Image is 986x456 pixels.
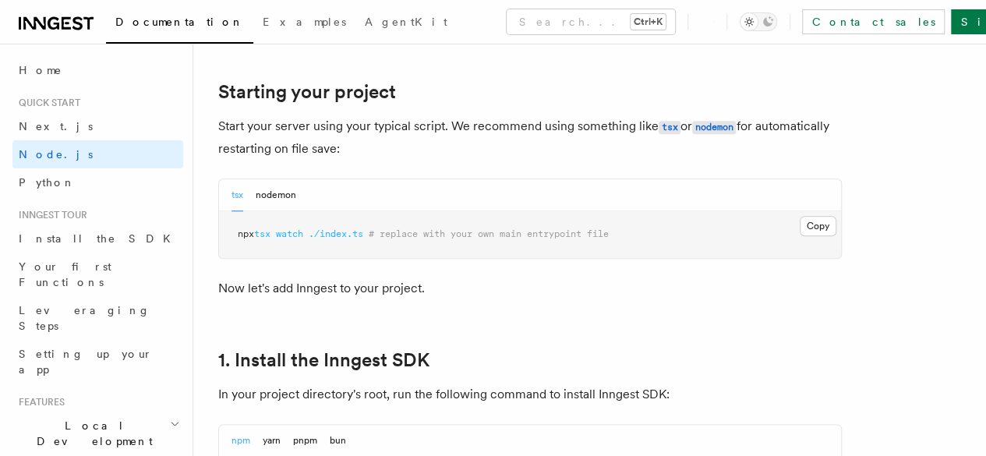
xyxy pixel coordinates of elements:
code: nodemon [692,121,736,134]
code: tsx [659,121,680,134]
span: Node.js [19,148,93,161]
span: ./index.ts [309,228,363,239]
p: Now let's add Inngest to your project. [218,277,842,299]
a: Install the SDK [12,224,183,253]
a: 1. Install the Inngest SDK [218,349,429,371]
span: Next.js [19,120,93,133]
span: Examples [263,16,346,28]
a: Node.js [12,140,183,168]
a: Leveraging Steps [12,296,183,340]
a: Python [12,168,183,196]
span: Documentation [115,16,244,28]
span: Install the SDK [19,232,180,245]
a: Your first Functions [12,253,183,296]
a: Contact sales [802,9,945,34]
span: AgentKit [365,16,447,28]
span: tsx [254,228,270,239]
button: Local Development [12,412,183,455]
button: Toggle dark mode [740,12,777,31]
button: tsx [231,179,243,211]
a: tsx [659,118,680,133]
span: Inngest tour [12,209,87,221]
a: Home [12,56,183,84]
span: Features [12,396,65,408]
p: Start your server using your typical script. We recommend using something like or for automatical... [218,115,842,160]
span: Leveraging Steps [19,304,150,332]
span: Python [19,176,76,189]
button: nodemon [256,179,296,211]
span: # replace with your own main entrypoint file [369,228,609,239]
button: Copy [800,216,836,236]
kbd: Ctrl+K [631,14,666,30]
button: Search...Ctrl+K [507,9,675,34]
a: Next.js [12,112,183,140]
span: npx [238,228,254,239]
span: Home [19,62,62,78]
p: In your project directory's root, run the following command to install Inngest SDK: [218,384,842,405]
a: Examples [253,5,355,42]
a: AgentKit [355,5,457,42]
a: Starting your project [218,81,396,103]
span: watch [276,228,303,239]
a: Setting up your app [12,340,183,384]
a: Documentation [106,5,253,44]
span: Quick start [12,97,80,109]
span: Setting up your app [19,348,153,376]
span: Local Development [12,418,170,449]
span: Your first Functions [19,260,111,288]
a: nodemon [692,118,736,133]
